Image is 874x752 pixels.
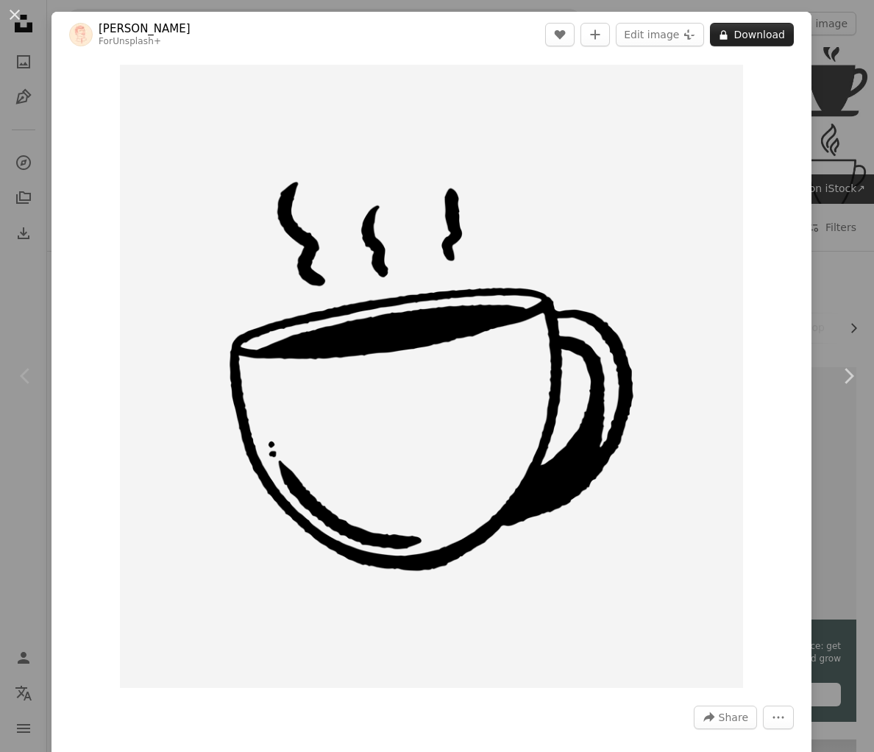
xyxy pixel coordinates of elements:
[763,706,794,729] button: More Actions
[69,23,93,46] img: Go to Matthieu Lemarchal's profile
[120,65,743,688] img: premium_vector-1712760916511-696d73fae59f
[113,36,161,46] a: Unsplash+
[545,23,575,46] button: Like
[580,23,610,46] button: Add to Collection
[616,23,704,46] button: Edit image
[719,706,748,728] span: Share
[120,65,743,688] button: Zoom in on this image
[694,706,757,729] button: Share this image
[823,305,874,447] a: Next
[99,36,191,48] div: For
[99,21,191,36] a: [PERSON_NAME]
[710,23,794,46] button: Download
